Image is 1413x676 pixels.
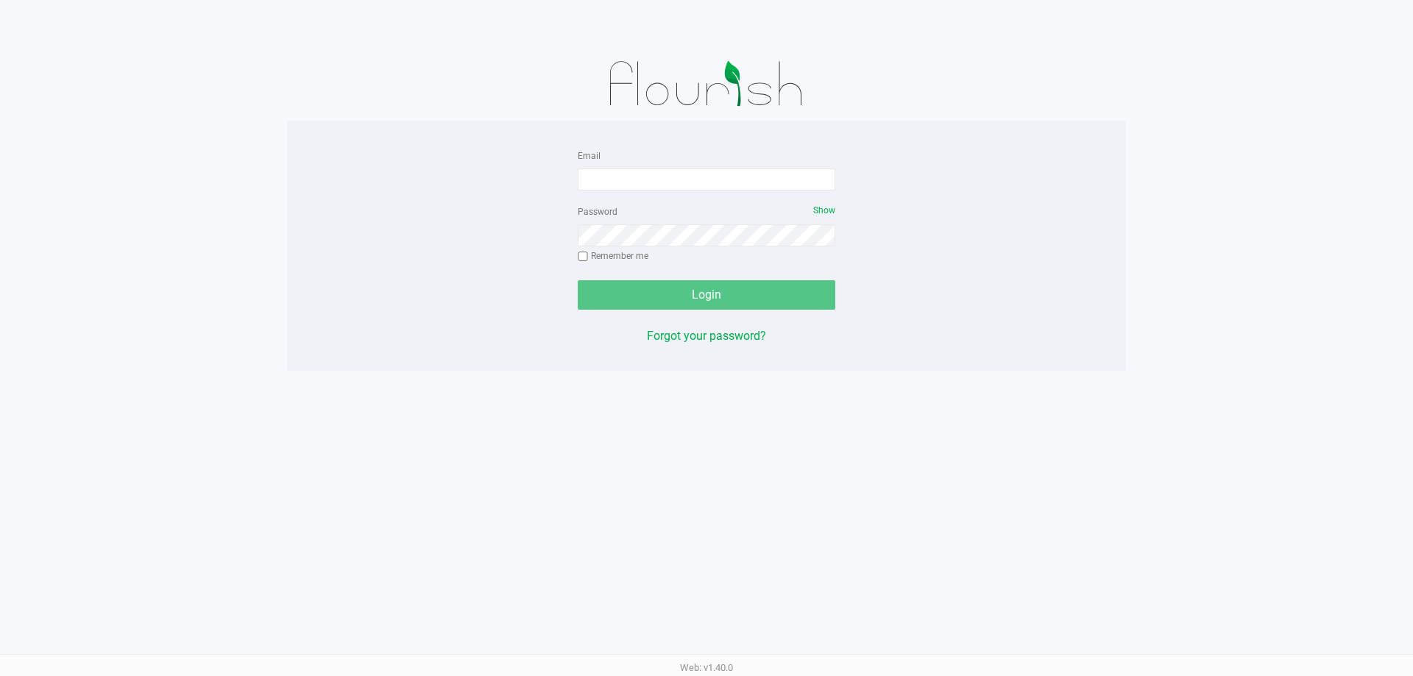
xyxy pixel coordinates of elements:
span: Show [813,205,835,216]
label: Remember me [578,249,648,263]
span: Web: v1.40.0 [680,662,733,673]
label: Password [578,205,617,218]
button: Forgot your password? [647,327,766,345]
input: Remember me [578,252,588,262]
label: Email [578,149,601,163]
